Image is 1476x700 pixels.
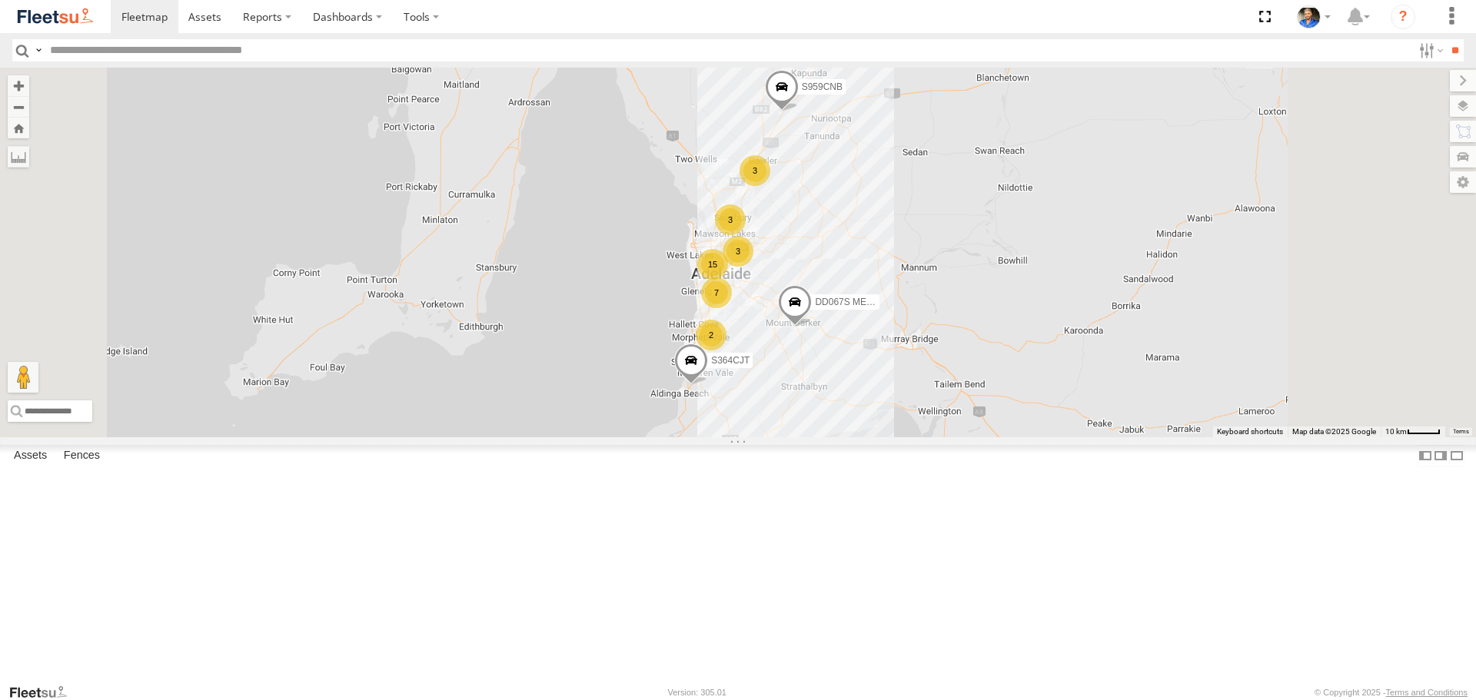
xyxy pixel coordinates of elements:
[1449,445,1464,467] label: Hide Summary Table
[1385,427,1407,436] span: 10 km
[8,118,29,138] button: Zoom Home
[740,155,770,186] div: 3
[715,204,746,235] div: 3
[1433,445,1448,467] label: Dock Summary Table to the Right
[1381,426,1445,437] button: Map scale: 10 km per 40 pixels
[1453,428,1469,434] a: Terms
[1391,5,1415,29] i: ?
[1217,426,1283,437] button: Keyboard shortcuts
[711,355,750,366] span: S364CJT
[701,277,732,308] div: 7
[1386,688,1468,697] a: Terms and Conditions
[8,362,38,393] button: Drag Pegman onto the map to open Street View
[1413,39,1446,61] label: Search Filter Options
[8,685,79,700] a: Visit our Website
[815,297,879,307] span: DD067S MERC
[8,96,29,118] button: Zoom out
[15,6,95,27] img: fleetsu-logo-horizontal.svg
[1418,445,1433,467] label: Dock Summary Table to the Left
[56,446,108,467] label: Fences
[8,75,29,96] button: Zoom in
[1291,5,1336,28] div: Matt Draper
[668,688,726,697] div: Version: 305.01
[723,236,753,267] div: 3
[1292,427,1376,436] span: Map data ©2025 Google
[1315,688,1468,697] div: © Copyright 2025 -
[8,146,29,168] label: Measure
[696,320,726,350] div: 2
[6,446,55,467] label: Assets
[697,249,728,280] div: 15
[1450,171,1476,193] label: Map Settings
[802,81,843,92] span: S959CNB
[32,39,45,61] label: Search Query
